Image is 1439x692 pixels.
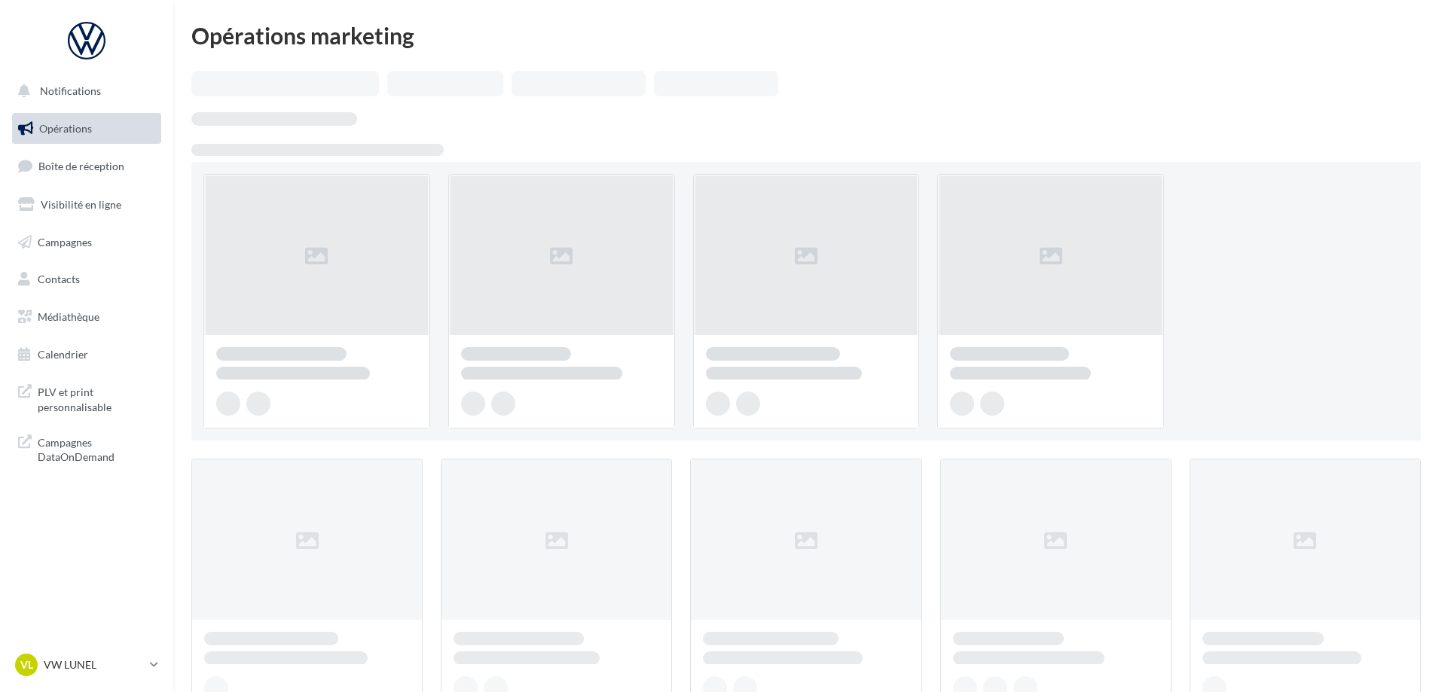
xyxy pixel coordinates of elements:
[9,227,164,258] a: Campagnes
[9,339,164,370] a: Calendrier
[9,301,164,333] a: Médiathèque
[38,160,124,172] span: Boîte de réception
[9,264,164,295] a: Contacts
[9,150,164,182] a: Boîte de réception
[9,426,164,471] a: Campagnes DataOnDemand
[38,310,99,323] span: Médiathèque
[38,432,155,465] span: Campagnes DataOnDemand
[191,24,1421,47] div: Opérations marketing
[38,235,92,248] span: Campagnes
[20,657,33,672] span: VL
[9,189,164,221] a: Visibilité en ligne
[38,348,88,361] span: Calendrier
[40,84,101,97] span: Notifications
[12,651,161,679] a: VL VW LUNEL
[9,75,158,107] button: Notifications
[39,122,92,135] span: Opérations
[9,376,164,420] a: PLV et print personnalisable
[9,113,164,145] a: Opérations
[44,657,144,672] p: VW LUNEL
[38,382,155,414] span: PLV et print personnalisable
[38,273,80,285] span: Contacts
[41,198,121,211] span: Visibilité en ligne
